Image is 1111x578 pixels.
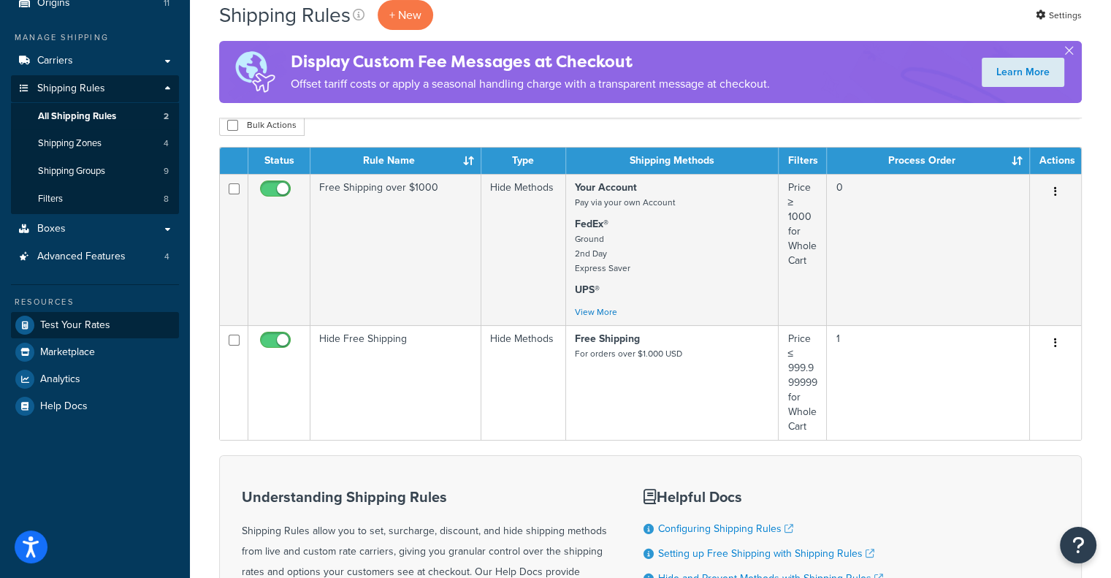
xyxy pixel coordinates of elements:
[219,1,351,29] h1: Shipping Rules
[164,137,169,150] span: 4
[982,58,1064,87] a: Learn More
[644,489,883,505] h3: Helpful Docs
[40,346,95,359] span: Marketplace
[11,339,179,365] a: Marketplace
[11,243,179,270] li: Advanced Features
[164,251,169,263] span: 4
[37,251,126,263] span: Advanced Features
[11,312,179,338] a: Test Your Rates
[11,75,179,214] li: Shipping Rules
[481,148,566,174] th: Type
[40,400,88,413] span: Help Docs
[11,243,179,270] a: Advanced Features 4
[481,174,566,325] td: Hide Methods
[1060,527,1096,563] button: Open Resource Center
[575,216,608,232] strong: FedEx®
[575,232,630,275] small: Ground 2nd Day Express Saver
[310,325,481,440] td: Hide Free Shipping
[11,216,179,243] a: Boxes
[658,521,793,536] a: Configuring Shipping Rules
[219,114,305,136] button: Bulk Actions
[11,130,179,157] li: Shipping Zones
[566,148,779,174] th: Shipping Methods
[164,110,169,123] span: 2
[575,196,675,209] small: Pay via your own Account
[11,393,179,419] a: Help Docs
[11,103,179,130] li: All Shipping Rules
[11,31,179,44] div: Manage Shipping
[11,186,179,213] li: Filters
[11,158,179,185] li: Shipping Groups
[575,282,600,297] strong: UPS®
[11,366,179,392] a: Analytics
[1036,5,1082,26] a: Settings
[310,148,481,174] th: Rule Name : activate to sort column ascending
[219,41,291,103] img: duties-banner-06bc72dcb5fe05cb3f9472aba00be2ae8eb53ab6f0d8bb03d382ba314ac3c341.png
[164,165,169,178] span: 9
[779,174,827,325] td: Price ≥ 1000 for Whole Cart
[38,165,105,178] span: Shipping Groups
[779,325,827,440] td: Price ≤ 999.999999 for Whole Cart
[40,373,80,386] span: Analytics
[11,47,179,75] a: Carriers
[37,83,105,95] span: Shipping Rules
[38,137,102,150] span: Shipping Zones
[575,331,640,346] strong: Free Shipping
[37,223,66,235] span: Boxes
[37,55,73,67] span: Carriers
[310,174,481,325] td: Free Shipping over $1000
[1030,148,1081,174] th: Actions
[291,74,770,94] p: Offset tariff costs or apply a seasonal handling charge with a transparent message at checkout.
[11,130,179,157] a: Shipping Zones 4
[38,193,63,205] span: Filters
[575,347,682,360] small: For orders over $1.000 USD
[575,305,617,319] a: View More
[11,103,179,130] a: All Shipping Rules 2
[164,193,169,205] span: 8
[291,50,770,74] h4: Display Custom Fee Messages at Checkout
[242,489,607,505] h3: Understanding Shipping Rules
[779,148,827,174] th: Filters
[11,186,179,213] a: Filters 8
[481,325,566,440] td: Hide Methods
[11,158,179,185] a: Shipping Groups 9
[827,148,1030,174] th: Process Order : activate to sort column ascending
[40,319,110,332] span: Test Your Rates
[11,75,179,102] a: Shipping Rules
[827,174,1030,325] td: 0
[575,180,637,195] strong: Your Account
[11,296,179,308] div: Resources
[827,325,1030,440] td: 1
[658,546,874,561] a: Setting up Free Shipping with Shipping Rules
[248,148,310,174] th: Status
[38,110,116,123] span: All Shipping Rules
